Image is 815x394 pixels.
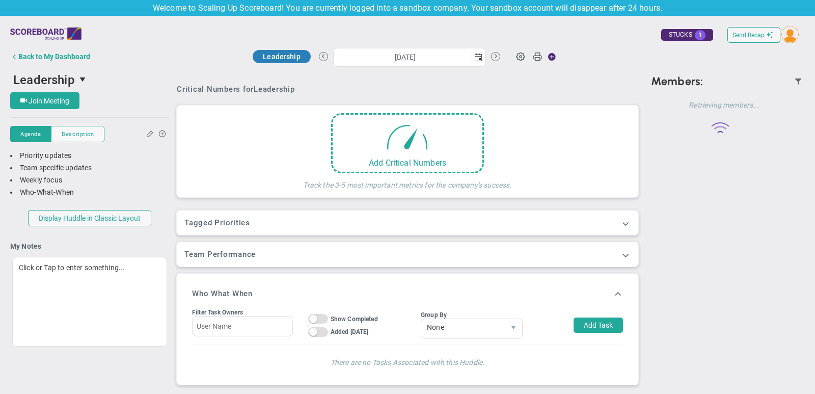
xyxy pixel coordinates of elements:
[331,316,378,323] span: Show Completed
[184,218,631,227] h3: Tagged Priorities
[10,242,169,251] h4: My Notes
[28,210,151,226] button: Display Huddle in Classic Layout
[533,51,542,66] span: Print Huddle
[333,158,482,168] div: Add Critical Numbers
[661,29,713,41] div: STUCKS
[75,71,92,88] span: select
[10,126,51,142] button: Agenda
[10,163,169,173] div: Team specific updates
[10,188,169,197] div: Who-What-When
[254,85,295,94] span: Leadership
[192,289,253,298] h3: Who What When
[29,97,69,105] span: Join Meeting
[12,257,167,347] div: Click or Tap to enter something...
[10,151,169,161] div: Priority updates
[794,77,802,86] span: Filter Updated Members
[51,126,104,142] button: Description
[574,318,623,333] button: Add Task
[781,26,799,43] img: 193898.Person.photo
[192,316,293,336] input: User Name
[10,23,81,44] img: scalingup-logo.svg
[695,30,705,40] span: 1
[263,52,301,61] span: Leadership
[505,319,522,338] span: select
[543,50,556,64] span: Action Button
[511,46,530,66] span: Huddle Settings
[646,100,802,110] h4: Retrieving members...
[13,73,75,87] span: Leadership
[20,130,41,139] span: Agenda
[192,309,293,316] div: Filter Task Owners
[62,130,94,139] span: Description
[10,175,169,185] div: Weekly focus
[10,92,79,109] button: Join Meeting
[18,52,90,61] div: Back to My Dashboard
[471,48,485,66] span: select
[651,74,703,88] span: Members:
[421,319,505,336] span: None
[303,173,511,190] h4: Track the 3-5 most important metrics for the company's success.
[732,32,765,39] span: Send Recap
[421,311,523,319] div: Group By
[177,85,297,94] div: Critical Numbers for
[10,46,90,67] button: Back to My Dashboard
[184,250,631,259] h3: Team Performance
[202,355,613,367] h4: There are no Tasks Associated with this Huddle.
[331,328,369,335] span: Added [DATE]
[727,27,780,43] button: Send Recap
